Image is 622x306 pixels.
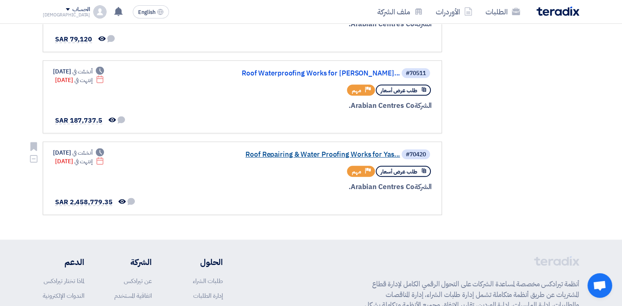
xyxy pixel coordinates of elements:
[138,9,155,15] span: English
[236,151,400,158] a: Roof Repairing & Water Proofing Works for Yas...
[352,87,361,94] span: مهم
[72,67,92,76] span: أنشئت في
[193,276,223,285] a: طلبات الشراء
[414,182,432,192] span: الشركة
[114,291,152,300] a: اتفاقية المستخدم
[72,6,90,13] div: الحساب
[536,7,579,16] img: Teradix logo
[55,34,92,44] span: SAR 79,120
[72,148,92,157] span: أنشئت في
[53,67,104,76] div: [DATE]
[55,116,102,126] span: SAR 187,737.5
[109,256,152,268] li: الشركة
[406,152,426,158] div: #70420
[74,157,92,166] span: إنتهت في
[55,76,104,84] div: [DATE]
[236,70,400,77] a: Roof Waterproofing Works for [PERSON_NAME]...
[193,291,223,300] a: إدارة الطلبات
[44,276,84,285] a: لماذا تختار تيرادكس
[55,197,112,207] span: SAR 2,458,779.35
[352,168,361,176] span: مهم
[406,71,426,76] div: #70511
[234,182,432,192] div: Arabian Centres Co.
[53,148,104,157] div: [DATE]
[414,100,432,111] span: الشركة
[414,19,432,29] span: الشركة
[55,157,104,166] div: [DATE]
[587,273,612,298] div: Open chat
[133,5,169,18] button: English
[479,2,527,21] a: الطلبات
[124,276,152,285] a: عن تيرادكس
[234,19,432,30] div: Arabian Centres Co.
[381,168,417,176] span: طلب عرض أسعار
[93,5,106,18] img: profile_test.png
[429,2,479,21] a: الأوردرات
[43,256,84,268] li: الدعم
[381,87,417,94] span: طلب عرض أسعار
[43,291,84,300] a: الندوات الإلكترونية
[43,13,90,17] div: [DEMOGRAPHIC_DATA]
[74,76,92,84] span: إنتهت في
[371,2,429,21] a: ملف الشركة
[176,256,223,268] li: الحلول
[234,100,432,111] div: Arabian Centres Co.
